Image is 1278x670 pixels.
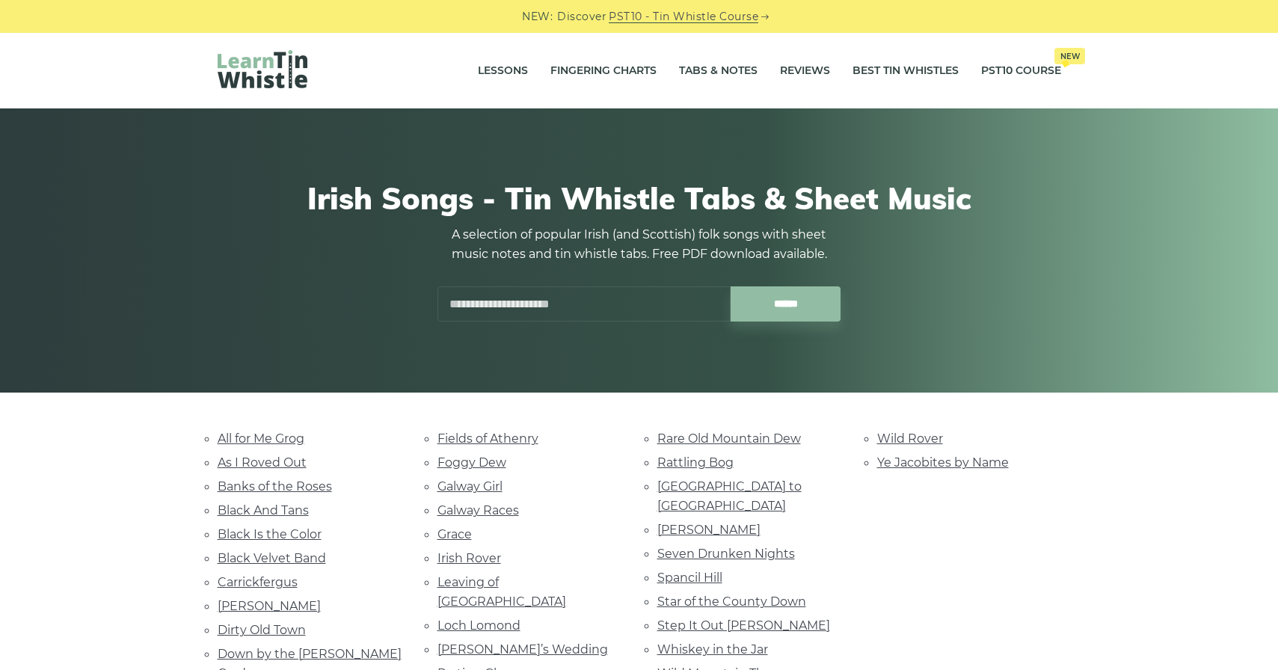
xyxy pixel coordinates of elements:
[218,180,1061,216] h1: Irish Songs - Tin Whistle Tabs & Sheet Music
[657,618,830,633] a: Step It Out [PERSON_NAME]
[657,642,768,657] a: Whiskey in the Jar
[437,642,608,657] a: [PERSON_NAME]’s Wedding
[218,503,309,517] a: Black And Tans
[437,618,520,633] a: Loch Lomond
[852,52,959,90] a: Best Tin Whistles
[877,455,1009,470] a: Ye Jacobites by Name
[218,623,306,637] a: Dirty Old Town
[218,455,307,470] a: As I Roved Out
[218,50,307,88] img: LearnTinWhistle.com
[657,547,795,561] a: Seven Drunken Nights
[437,225,841,264] p: A selection of popular Irish (and Scottish) folk songs with sheet music notes and tin whistle tab...
[437,551,501,565] a: Irish Rover
[437,503,519,517] a: Galway Races
[437,527,472,541] a: Grace
[218,431,304,446] a: All for Me Grog
[780,52,830,90] a: Reviews
[437,479,503,494] a: Galway Girl
[478,52,528,90] a: Lessons
[218,575,298,589] a: Carrickfergus
[981,52,1061,90] a: PST10 CourseNew
[218,527,322,541] a: Black Is the Color
[437,575,566,609] a: Leaving of [GEOGRAPHIC_DATA]
[657,479,802,513] a: [GEOGRAPHIC_DATA] to [GEOGRAPHIC_DATA]
[550,52,657,90] a: Fingering Charts
[657,594,806,609] a: Star of the County Down
[218,551,326,565] a: Black Velvet Band
[657,431,801,446] a: Rare Old Mountain Dew
[657,523,761,537] a: [PERSON_NAME]
[1054,48,1085,64] span: New
[657,455,734,470] a: Rattling Bog
[437,455,506,470] a: Foggy Dew
[218,599,321,613] a: [PERSON_NAME]
[679,52,758,90] a: Tabs & Notes
[218,479,332,494] a: Banks of the Roses
[877,431,943,446] a: Wild Rover
[657,571,722,585] a: Spancil Hill
[437,431,538,446] a: Fields of Athenry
